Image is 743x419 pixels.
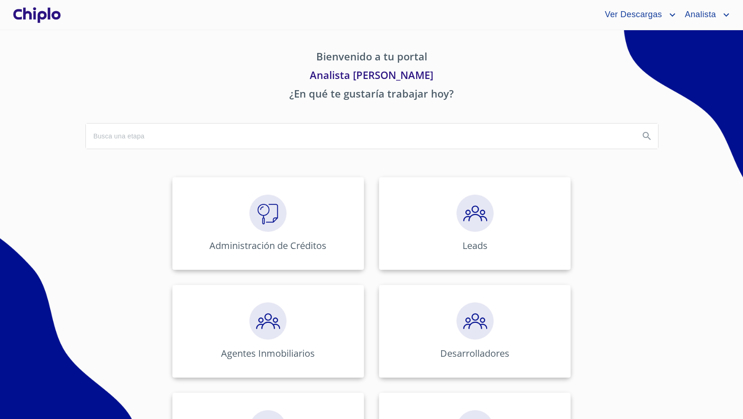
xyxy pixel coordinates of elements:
[456,302,494,340] img: megaClickPrecalificacion.png
[209,239,326,252] p: Administración de Créditos
[463,239,488,252] p: Leads
[678,7,732,22] button: account of current user
[456,195,494,232] img: megaClickPrecalificacion.png
[598,7,666,22] span: Ver Descargas
[249,302,287,340] img: megaClickPrecalificacion.png
[85,67,658,86] p: Analista [PERSON_NAME]
[86,124,632,149] input: search
[636,125,658,147] button: Search
[440,347,509,360] p: Desarrolladores
[221,347,315,360] p: Agentes Inmobiliarios
[249,195,287,232] img: megaClickVerifiacion.png
[85,49,658,67] p: Bienvenido a tu portal
[598,7,678,22] button: account of current user
[678,7,721,22] span: Analista
[85,86,658,105] p: ¿En qué te gustaría trabajar hoy?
